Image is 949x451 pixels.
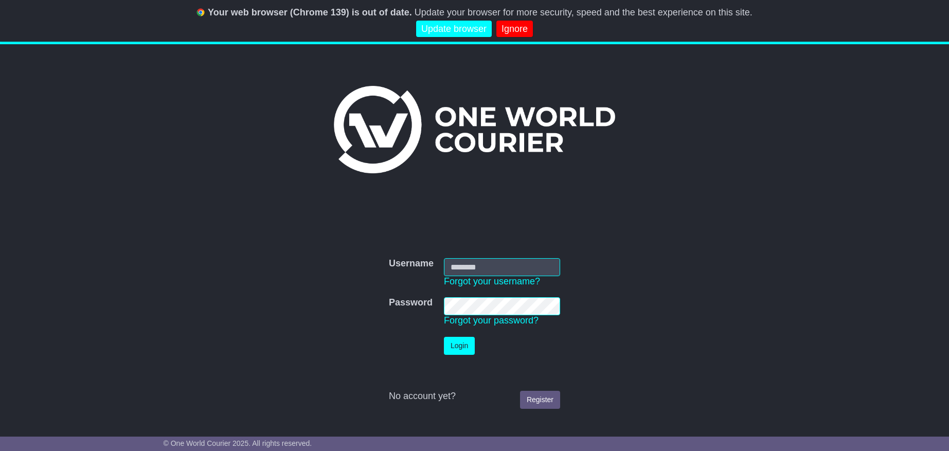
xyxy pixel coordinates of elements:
[416,21,492,38] a: Update browser
[208,7,412,17] b: Your web browser (Chrome 139) is out of date.
[444,337,475,355] button: Login
[389,297,433,309] label: Password
[389,391,560,402] div: No account yet?
[334,86,615,173] img: One World
[496,21,533,38] a: Ignore
[164,439,312,447] span: © One World Courier 2025. All rights reserved.
[415,7,753,17] span: Update your browser for more security, speed and the best experience on this site.
[520,391,560,409] a: Register
[444,315,539,326] a: Forgot your password?
[389,258,434,269] label: Username
[444,276,540,286] a: Forgot your username?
